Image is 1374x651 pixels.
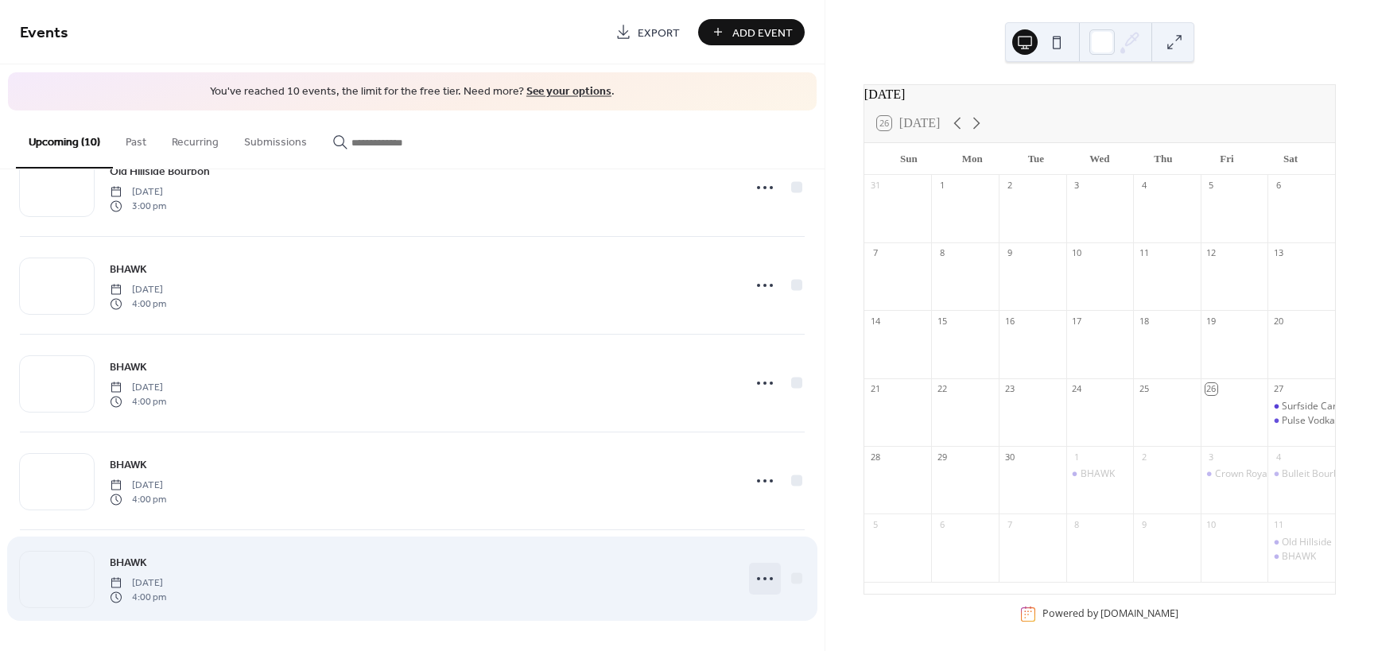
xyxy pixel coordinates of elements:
[1267,400,1335,413] div: Surfside Cans
[604,19,692,45] a: Export
[936,180,948,192] div: 1
[1042,607,1178,621] div: Powered by
[1205,451,1217,463] div: 3
[110,455,147,474] a: BHAWK
[869,383,881,395] div: 21
[1267,550,1335,564] div: BHAWK
[1071,315,1083,327] div: 17
[936,247,948,259] div: 8
[1205,383,1217,395] div: 26
[1267,467,1335,481] div: Bulleit Bourbon
[110,200,166,214] span: 3:00 pm
[1272,247,1284,259] div: 13
[869,315,881,327] div: 14
[1272,315,1284,327] div: 20
[110,478,166,492] span: [DATE]
[936,315,948,327] div: 15
[110,456,147,473] span: BHAWK
[638,25,680,41] span: Export
[877,143,941,175] div: Sun
[1201,467,1268,481] div: Crown Royal Flavors
[1282,400,1343,413] div: Surfside Cans
[1195,143,1259,175] div: Fri
[1068,143,1131,175] div: Wed
[110,554,147,571] span: BHAWK
[110,260,147,278] a: BHAWK
[864,85,1335,104] div: [DATE]
[1003,180,1015,192] div: 2
[24,84,801,100] span: You've reached 10 events, the limit for the free tier. Need more? .
[1205,518,1217,530] div: 10
[1267,414,1335,428] div: Pulse Vodka
[1066,467,1134,481] div: BHAWK
[1272,451,1284,463] div: 4
[113,110,159,167] button: Past
[1071,518,1083,530] div: 8
[1071,383,1083,395] div: 24
[1003,451,1015,463] div: 30
[1215,467,1304,481] div: Crown Royal Flavors
[110,380,166,394] span: [DATE]
[1272,180,1284,192] div: 6
[1071,180,1083,192] div: 3
[110,261,147,277] span: BHAWK
[526,81,611,103] a: See your options
[1138,383,1150,395] div: 25
[869,247,881,259] div: 7
[1282,550,1316,564] div: BHAWK
[1259,143,1322,175] div: Sat
[1282,414,1335,428] div: Pulse Vodka
[1004,143,1068,175] div: Tue
[1272,383,1284,395] div: 27
[1003,383,1015,395] div: 23
[110,358,147,376] a: BHAWK
[1138,518,1150,530] div: 9
[1100,607,1178,621] a: [DOMAIN_NAME]
[1205,315,1217,327] div: 19
[110,591,166,605] span: 4:00 pm
[941,143,1004,175] div: Mon
[1071,247,1083,259] div: 10
[16,110,113,169] button: Upcoming (10)
[869,180,881,192] div: 31
[110,358,147,375] span: BHAWK
[936,451,948,463] div: 29
[1138,451,1150,463] div: 2
[1138,315,1150,327] div: 18
[110,282,166,296] span: [DATE]
[231,110,320,167] button: Submissions
[20,17,68,48] span: Events
[1272,518,1284,530] div: 11
[1138,180,1150,192] div: 4
[110,575,166,590] span: [DATE]
[869,518,881,530] div: 5
[1282,536,1372,549] div: Old Hillside Bourbon
[1267,536,1335,549] div: Old Hillside Bourbon
[1131,143,1195,175] div: Thu
[110,395,166,409] span: 4:00 pm
[159,110,231,167] button: Recurring
[1205,180,1217,192] div: 5
[1282,467,1350,481] div: Bulleit Bourbon
[1003,518,1015,530] div: 7
[1071,451,1083,463] div: 1
[1003,247,1015,259] div: 9
[1081,467,1115,481] div: BHAWK
[110,163,210,180] span: Old Hillside Bourbon
[869,451,881,463] div: 28
[1138,247,1150,259] div: 11
[1003,315,1015,327] div: 16
[110,553,147,572] a: BHAWK
[936,518,948,530] div: 6
[110,493,166,507] span: 4:00 pm
[936,383,948,395] div: 22
[110,162,210,180] a: Old Hillside Bourbon
[1205,247,1217,259] div: 12
[110,297,166,312] span: 4:00 pm
[110,184,166,199] span: [DATE]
